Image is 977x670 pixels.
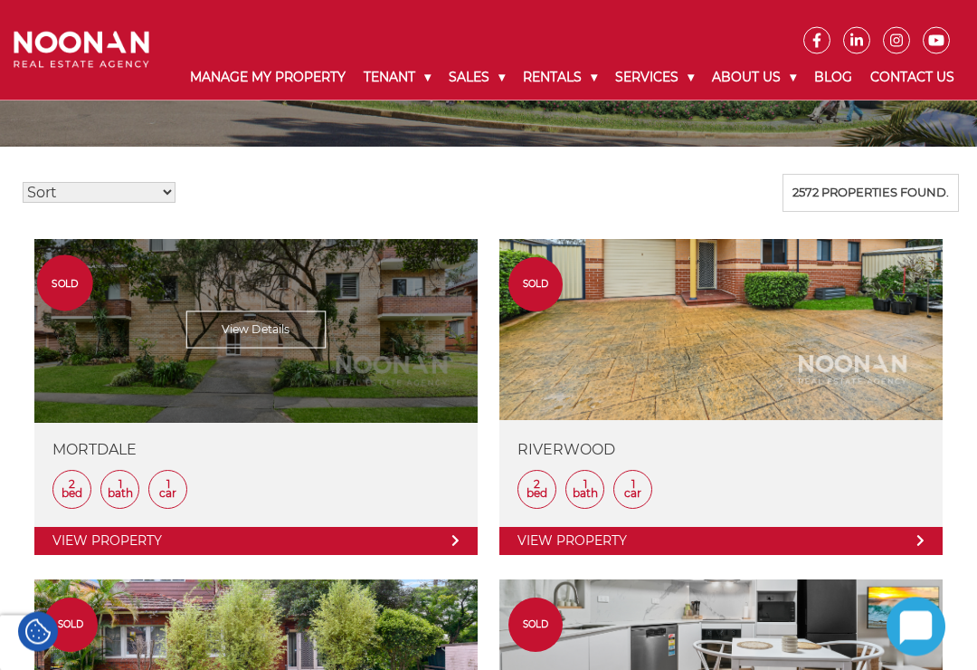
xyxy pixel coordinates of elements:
a: Tenant [355,54,440,100]
img: Noonan Real Estate Agency [14,32,149,70]
a: Rentals [514,54,606,100]
a: Sales [440,54,514,100]
a: Contact Us [861,54,963,100]
a: Services [606,54,703,100]
a: About Us [703,54,805,100]
a: Manage My Property [181,54,355,100]
span: sold [43,618,98,632]
span: sold [508,278,563,292]
div: Cookie Settings [18,612,58,652]
a: Blog [805,54,861,100]
div: 2572 properties found. [783,175,959,213]
span: sold [508,618,563,632]
select: Sort Listings [23,183,175,204]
